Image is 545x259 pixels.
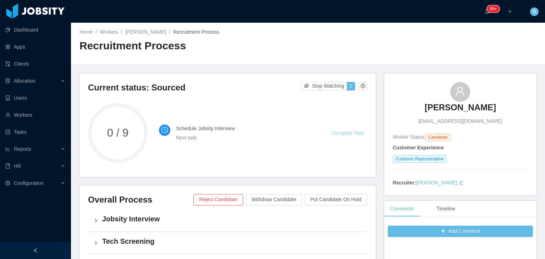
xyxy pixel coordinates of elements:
div: Comments [384,201,420,217]
i: icon: edit [458,180,463,185]
div: Next task [176,134,314,142]
button: icon: setting [359,82,367,90]
span: Worker Status: [393,134,425,140]
sup: 223 [487,5,500,12]
span: HR [14,163,21,169]
h3: [PERSON_NAME] [425,102,496,113]
span: 0 / 9 [88,127,148,138]
i: icon: line-chart [5,147,10,151]
span: / [95,29,97,35]
h3: Current status: Sourced [88,82,301,93]
strong: Customer Experience [393,145,444,150]
span: Candidate [425,133,451,141]
i: icon: clock-circle [161,127,168,133]
a: icon: robotUsers [5,91,65,105]
i: icon: bell [485,9,490,14]
h4: Tech Screening [102,236,362,246]
i: icon: user [455,86,465,96]
button: icon: eye-invisibleStop Watching [301,82,347,90]
h2: Recruitment Process [79,39,308,53]
i: icon: right [94,219,98,223]
i: icon: solution [5,78,10,83]
div: icon: rightTech Screening [88,232,367,254]
a: icon: userWorkers [5,108,65,122]
button: Reject Candidate [193,194,243,205]
span: Recruitment Process [173,29,219,35]
i: icon: setting [5,181,10,186]
strong: Recruiter: [393,180,416,186]
a: Complete Task [331,130,364,136]
a: [PERSON_NAME] [425,102,496,117]
div: Timeline [431,201,461,217]
div: icon: rightJobsity Interview [88,210,367,232]
button: 1 [347,82,355,90]
button: Withdraw Candidate [246,194,302,205]
a: Home [79,29,93,35]
i: icon: plus [507,9,512,14]
span: / [121,29,122,35]
a: [PERSON_NAME] [416,180,457,186]
span: Allocation [14,78,35,84]
span: Reports [14,146,31,152]
a: icon: profileTasks [5,125,65,139]
i: icon: book [5,164,10,169]
button: icon: plusAdd Comment [388,226,533,237]
a: icon: pie-chartDashboard [5,23,65,37]
span: Customer Representative [393,155,447,163]
h4: Jobsity Interview [102,214,362,224]
span: / [169,29,170,35]
a: Workers [100,29,118,35]
span: [EMAIL_ADDRESS][DOMAIN_NAME] [418,117,502,125]
i: icon: right [94,241,98,245]
h4: Schedule Jobsity Interview [176,125,314,132]
a: icon: auditClients [5,57,65,71]
a: icon: appstoreApps [5,40,65,54]
span: Configuration [14,180,43,186]
button: Put Candidate On Hold [305,194,367,205]
a: [PERSON_NAME] [125,29,166,35]
h3: Overall Process [88,194,193,205]
span: R [533,7,536,16]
